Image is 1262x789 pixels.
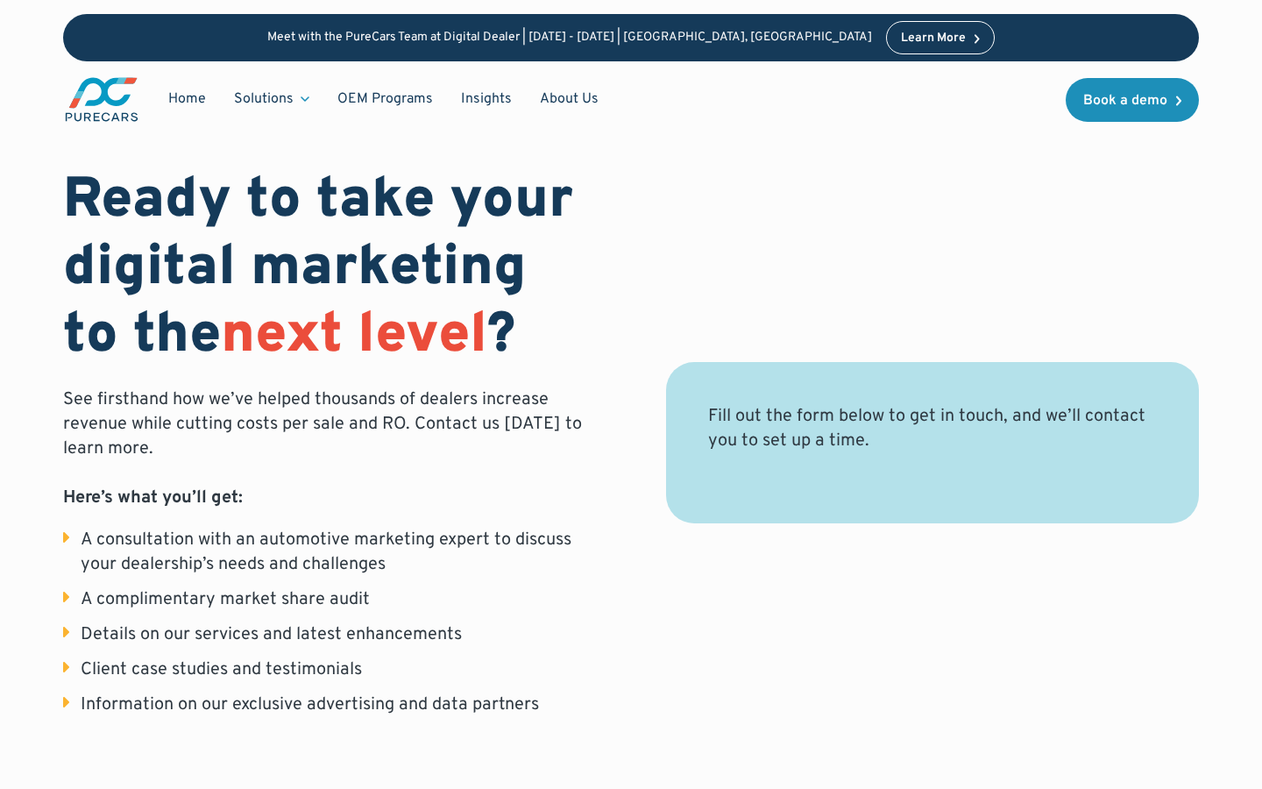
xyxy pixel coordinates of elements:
div: A complimentary market share audit [81,587,370,612]
strong: Here’s what you’ll get: [63,487,243,509]
a: Book a demo [1066,78,1199,122]
div: Solutions [234,89,294,109]
img: purecars logo [63,75,140,124]
h1: Ready to take your digital marketing to the ? [63,168,596,370]
div: Client case studies and testimonials [81,657,362,682]
div: Book a demo [1083,94,1167,108]
div: Fill out the form below to get in touch, and we’ll contact you to set up a time. [708,404,1157,453]
a: Home [154,82,220,116]
div: Learn More [901,32,966,45]
a: Learn More [886,21,995,54]
p: Meet with the PureCars Team at Digital Dealer | [DATE] - [DATE] | [GEOGRAPHIC_DATA], [GEOGRAPHIC_... [267,31,872,46]
div: Information on our exclusive advertising and data partners [81,693,539,717]
a: OEM Programs [323,82,447,116]
span: next level [221,301,487,373]
a: Insights [447,82,526,116]
div: A consultation with an automotive marketing expert to discuss your dealership’s needs and challenges [81,528,596,577]
div: Details on our services and latest enhancements [81,622,462,647]
a: main [63,75,140,124]
a: About Us [526,82,613,116]
p: See firsthand how we’ve helped thousands of dealers increase revenue while cutting costs per sale... [63,387,596,510]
